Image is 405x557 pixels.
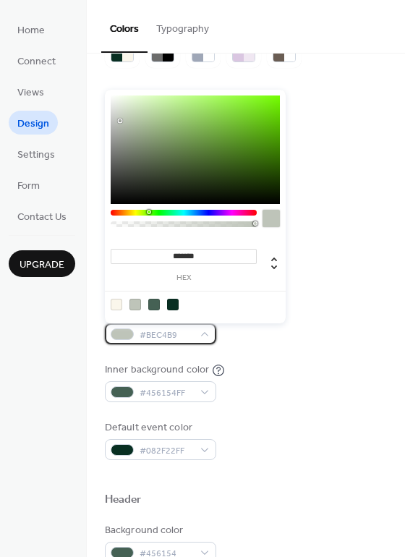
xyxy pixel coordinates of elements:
span: #456154FF [140,386,193,401]
span: Home [17,23,45,38]
a: Form [9,173,48,197]
span: Design [17,116,49,132]
a: Design [9,111,58,135]
div: rgb(69, 97, 84) [148,299,160,310]
span: Form [17,179,40,194]
a: Views [9,80,53,103]
a: Contact Us [9,204,75,228]
div: rgb(8, 47, 34) [167,299,179,310]
div: Background color [105,523,213,538]
div: Header [105,493,142,508]
a: Home [9,17,54,41]
span: Views [17,85,44,101]
a: Connect [9,48,64,72]
span: Settings [17,148,55,163]
a: Settings [9,142,64,166]
div: rgb(190, 196, 185) [129,299,141,310]
div: Default event color [105,420,213,435]
span: Connect [17,54,56,69]
span: #082F22FF [140,443,193,459]
button: Upgrade [9,250,75,277]
span: Upgrade [20,258,64,273]
span: #BEC4B9 [140,328,193,343]
div: rgb(250, 246, 235) [111,299,122,310]
label: hex [111,274,257,282]
span: Contact Us [17,210,67,225]
div: Inner background color [105,362,209,378]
